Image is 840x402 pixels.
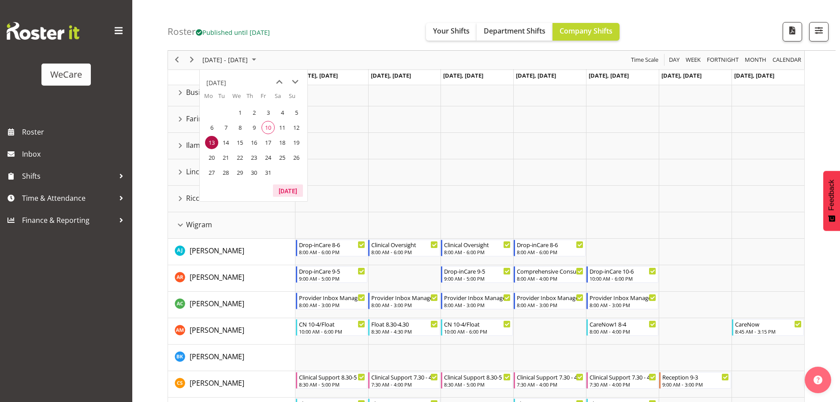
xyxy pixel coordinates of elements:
[517,293,583,302] div: Provider Inbox Management
[287,74,303,90] button: next month
[205,151,218,164] span: Monday, October 20, 2025
[219,166,232,179] span: Tuesday, October 28, 2025
[190,378,244,388] span: [PERSON_NAME]
[184,51,199,69] div: next period
[261,121,275,134] span: Friday, October 10, 2025
[772,55,802,66] span: calendar
[590,381,656,388] div: 7:30 AM - 4:00 PM
[201,55,260,66] button: October 2025
[371,319,438,328] div: Float 8.30-4.30
[219,121,232,134] span: Tuesday, October 7, 2025
[186,55,198,66] button: Next
[590,319,656,328] div: CareNow1 8-4
[168,239,295,265] td: AJ Jones resource
[168,26,270,37] h4: Roster
[441,240,513,256] div: AJ Jones"s event - Clinical Oversight Begin From Wednesday, October 15, 2025 at 8:00:00 AM GMT+13...
[590,293,656,302] div: Provider Inbox Management
[368,293,440,309] div: Andrew Casburn"s event - Provider Inbox Management Begin From Tuesday, October 14, 2025 at 8:00:0...
[290,106,303,119] span: Sunday, October 5, 2025
[668,55,681,66] button: Timeline Day
[586,372,658,389] div: Catherine Stewart"s event - Clinical Support 7.30 - 4 Begin From Friday, October 17, 2025 at 7:30...
[586,319,658,336] div: Ashley Mendoza"s event - CareNow1 8-4 Begin From Friday, October 17, 2025 at 8:00:00 AM GMT+13:00...
[484,26,545,36] span: Department Shifts
[289,92,303,105] th: Su
[168,292,295,318] td: Andrew Casburn resource
[514,240,586,256] div: AJ Jones"s event - Drop-inCare 8-6 Begin From Thursday, October 16, 2025 at 8:00:00 AM GMT+13:00 ...
[299,267,366,275] div: Drop-inCare 9-5
[517,275,583,282] div: 8:00 AM - 4:00 PM
[273,184,303,197] button: Today
[233,136,246,149] span: Wednesday, October 15, 2025
[190,272,244,282] a: [PERSON_NAME]
[186,219,212,230] span: Wigram
[219,136,232,149] span: Tuesday, October 14, 2025
[771,55,803,66] button: Month
[444,381,511,388] div: 8:30 AM - 5:00 PM
[169,51,184,69] div: previous period
[560,26,612,36] span: Company Shifts
[590,275,656,282] div: 10:00 AM - 6:00 PM
[22,147,128,161] span: Inbox
[823,171,840,231] button: Feedback - Show survey
[514,293,586,309] div: Andrew Casburn"s event - Provider Inbox Management Begin From Thursday, October 16, 2025 at 8:00:...
[371,372,438,381] div: Clinical Support 7.30 - 4
[168,106,295,133] td: Faringdon resource
[190,299,244,308] span: [PERSON_NAME]
[299,381,366,388] div: 8:30 AM - 5:00 PM
[22,214,115,227] span: Finance & Reporting
[517,248,583,255] div: 8:00 AM - 6:00 PM
[517,372,583,381] div: Clinical Support 7.30 - 4
[514,372,586,389] div: Catherine Stewart"s event - Clinical Support 7.30 - 4 Begin From Thursday, October 16, 2025 at 7:...
[204,135,218,150] td: Monday, October 13, 2025
[371,301,438,308] div: 8:00 AM - 3:00 PM
[589,71,629,79] span: [DATE], [DATE]
[190,325,244,335] span: [PERSON_NAME]
[168,318,295,345] td: Ashley Mendoza resource
[247,106,261,119] span: Thursday, October 2, 2025
[783,22,802,41] button: Download a PDF of the roster according to the set date range.
[590,328,656,335] div: 8:00 AM - 4:00 PM
[732,319,804,336] div: Ashley Mendoza"s event - CareNow Begin From Sunday, October 19, 2025 at 8:45:00 AM GMT+13:00 Ends...
[371,71,411,79] span: [DATE], [DATE]
[290,151,303,164] span: Sunday, October 26, 2025
[299,372,366,381] div: Clinical Support 8.30-5
[630,55,659,66] span: Time Scale
[199,51,261,69] div: October 13 - 19, 2025
[168,186,295,212] td: Riccarton resource
[290,121,303,134] span: Sunday, October 12, 2025
[168,265,295,292] td: Andrea Ramirez resource
[517,267,583,275] div: Comprehensive Consult 8-4
[516,71,556,79] span: [DATE], [DATE]
[275,92,289,105] th: Sa
[517,381,583,388] div: 7:30 AM - 4:00 PM
[441,319,513,336] div: Ashley Mendoza"s event - CN 10-4/Float Begin From Wednesday, October 15, 2025 at 10:00:00 AM GMT+...
[205,136,218,149] span: Monday, October 13, 2025
[443,71,483,79] span: [DATE], [DATE]
[190,352,244,361] span: [PERSON_NAME]
[433,26,470,36] span: Your Shifts
[706,55,739,66] span: Fortnight
[196,28,270,37] span: Published until [DATE]
[190,351,244,362] a: [PERSON_NAME]
[190,325,244,335] a: [PERSON_NAME]
[444,248,511,255] div: 8:00 AM - 6:00 PM
[444,267,511,275] div: Drop-inCare 9-5
[296,240,368,256] div: AJ Jones"s event - Drop-inCare 8-6 Begin From Monday, October 13, 2025 at 8:00:00 AM GMT+13:00 En...
[168,133,295,159] td: Ilam resource
[261,106,275,119] span: Friday, October 3, 2025
[190,298,244,309] a: [PERSON_NAME]
[168,212,295,239] td: Wigram resource
[206,74,226,92] div: title
[186,113,220,124] span: Faringdon
[477,23,553,41] button: Department Shifts
[261,136,275,149] span: Friday, October 17, 2025
[276,151,289,164] span: Saturday, October 25, 2025
[186,140,200,150] span: Ilam
[190,246,244,255] span: [PERSON_NAME]
[186,87,266,98] span: Business Support Office
[371,381,438,388] div: 7:30 AM - 4:00 PM
[517,240,583,249] div: Drop-inCare 8-6
[276,121,289,134] span: Saturday, October 11, 2025
[662,372,729,381] div: Reception 9-3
